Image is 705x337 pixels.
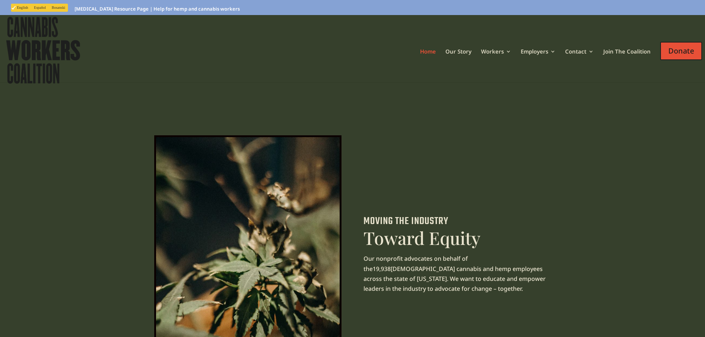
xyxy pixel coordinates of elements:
[31,5,49,11] a: Español
[373,265,391,273] span: 19,938
[603,49,651,73] a: Join The Coalition
[17,6,28,10] span: English
[660,42,702,60] span: Donate
[34,6,46,10] span: Español
[364,226,480,249] span: Toward Equity
[364,254,551,294] p: Our nonprofit advocates on behalf of the
[11,5,31,11] a: English
[4,15,82,85] img: Cannabis Workers Coalition
[364,265,546,293] span: [DEMOGRAPHIC_DATA] cannabis and hemp employees across the state of [US_STATE]. We want to educate...
[420,49,436,73] a: Home
[565,49,594,73] a: Contact
[481,49,511,73] a: Workers
[364,216,551,231] h1: MOVING THE INDUSTRY
[49,5,68,11] a: Bosanski
[521,49,556,73] a: Employers
[445,49,471,73] a: Our Story
[660,34,702,80] a: Donate
[52,6,65,10] span: Bosanski
[75,7,240,15] a: [MEDICAL_DATA] Resource Page | Help for hemp and cannabis workers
